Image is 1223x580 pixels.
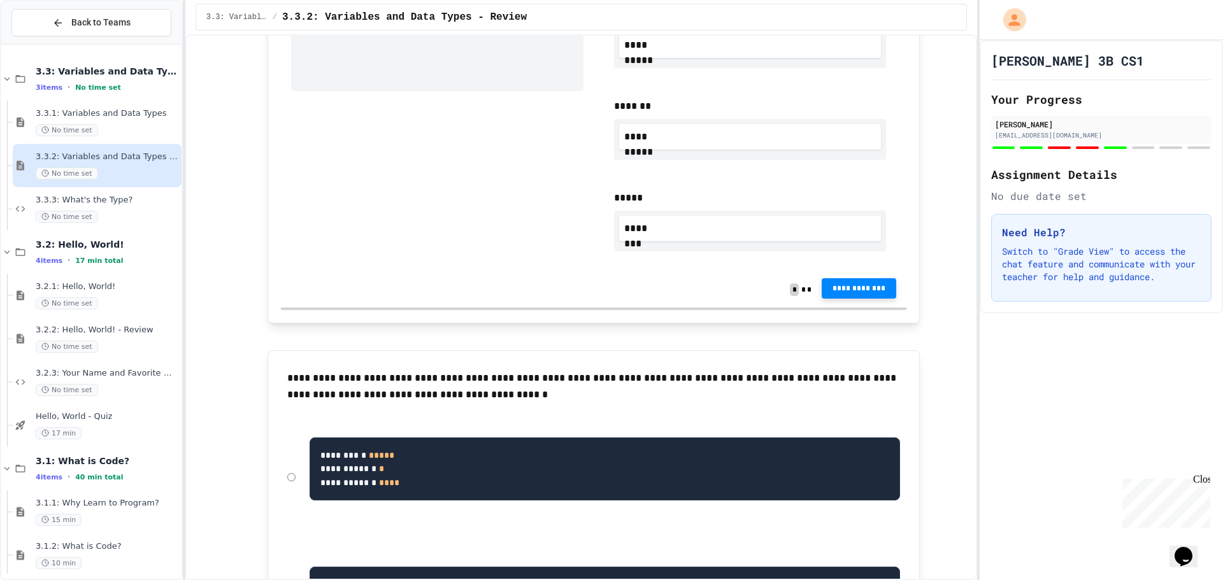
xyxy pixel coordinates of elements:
[36,281,179,292] span: 3.2.1: Hello, World!
[206,12,268,22] span: 3.3: Variables and Data Types
[995,131,1208,140] div: [EMAIL_ADDRESS][DOMAIN_NAME]
[36,66,179,77] span: 3.3: Variables and Data Types
[36,152,179,162] span: 3.3.2: Variables and Data Types - Review
[36,411,179,422] span: Hello, World - Quiz
[991,90,1212,108] h2: Your Progress
[36,325,179,336] span: 3.2.2: Hello, World! - Review
[36,455,179,467] span: 3.1: What is Code?
[11,9,171,36] button: Back to Teams
[1002,245,1201,283] p: Switch to "Grade View" to access the chat feature and communicate with your teacher for help and ...
[36,124,98,136] span: No time set
[36,368,179,379] span: 3.2.3: Your Name and Favorite Movie
[1169,529,1210,567] iframe: chat widget
[991,188,1212,204] div: No due date set
[75,257,123,265] span: 17 min total
[991,52,1144,69] h1: [PERSON_NAME] 3B CS1
[68,82,70,92] span: •
[1117,474,1210,528] iframe: chat widget
[68,255,70,265] span: •
[68,472,70,482] span: •
[36,498,179,509] span: 3.1.1: Why Learn to Program?
[75,473,123,481] span: 40 min total
[36,427,82,439] span: 17 min
[991,166,1212,183] h2: Assignment Details
[36,341,98,353] span: No time set
[36,108,179,119] span: 3.3.1: Variables and Data Types
[1002,225,1201,240] h3: Need Help?
[36,211,98,223] span: No time set
[36,297,98,309] span: No time set
[36,514,82,526] span: 15 min
[273,12,277,22] span: /
[36,239,179,250] span: 3.2: Hello, World!
[282,10,527,25] span: 3.3.2: Variables and Data Types - Review
[71,16,131,29] span: Back to Teams
[36,557,82,569] span: 10 min
[36,83,62,92] span: 3 items
[36,167,98,180] span: No time set
[36,473,62,481] span: 4 items
[995,118,1208,130] div: [PERSON_NAME]
[36,195,179,206] span: 3.3.3: What's the Type?
[36,257,62,265] span: 4 items
[36,384,98,396] span: No time set
[5,5,88,81] div: Chat with us now!Close
[75,83,121,92] span: No time set
[36,541,179,552] span: 3.1.2: What is Code?
[990,5,1029,34] div: My Account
